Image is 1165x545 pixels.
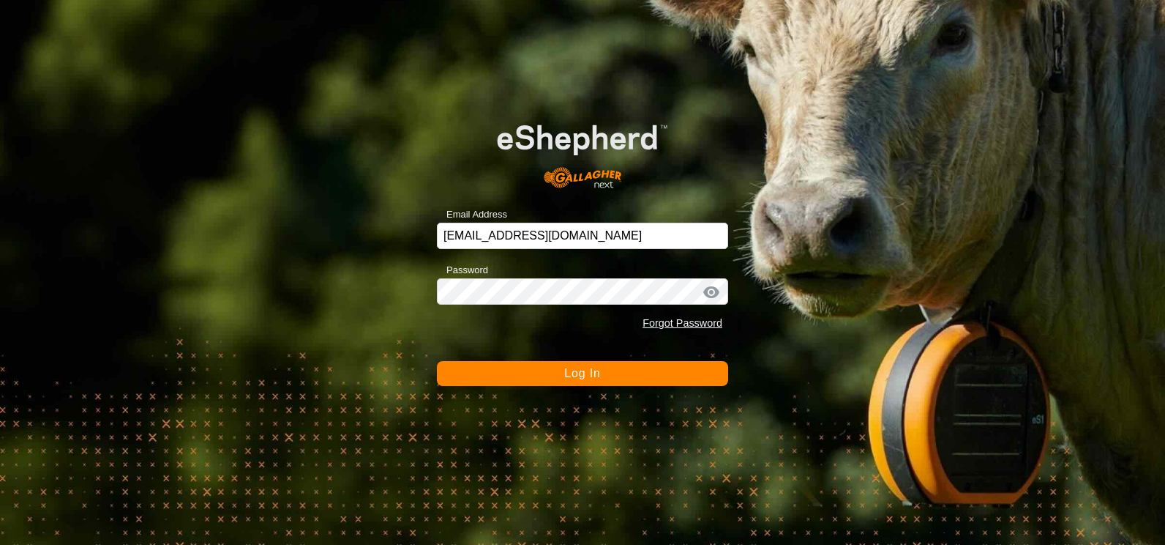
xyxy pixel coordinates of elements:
label: Email Address [437,207,507,222]
span: Log In [564,367,600,379]
label: Password [437,263,488,278]
button: Log In [437,361,728,386]
input: Email Address [437,223,728,249]
img: E-shepherd Logo [466,100,699,200]
a: Forgot Password [643,317,722,329]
